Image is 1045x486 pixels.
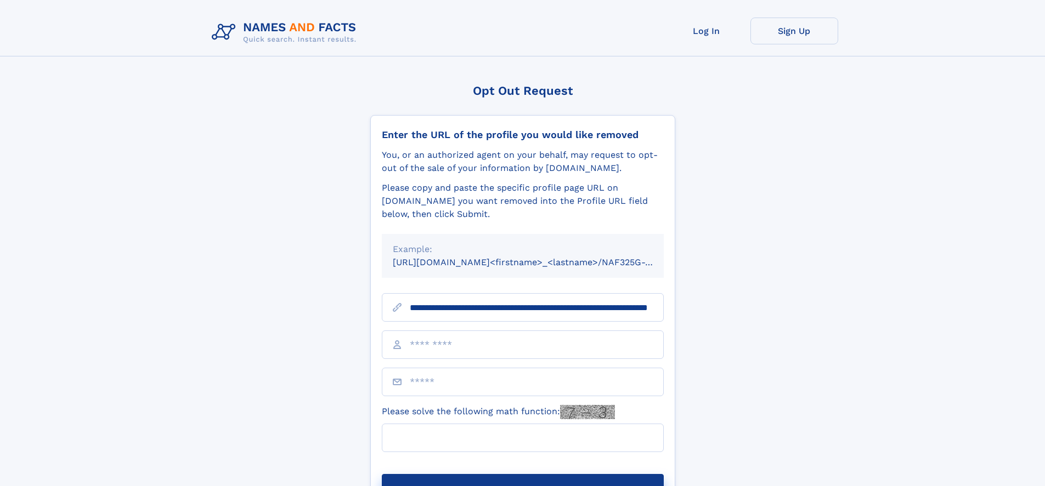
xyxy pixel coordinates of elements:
img: Logo Names and Facts [207,18,365,47]
div: Please copy and paste the specific profile page URL on [DOMAIN_NAME] you want removed into the Pr... [382,181,664,221]
small: [URL][DOMAIN_NAME]<firstname>_<lastname>/NAF325G-xxxxxxxx [393,257,685,267]
label: Please solve the following math function: [382,405,615,419]
div: Opt Out Request [370,84,675,98]
div: You, or an authorized agent on your behalf, may request to opt-out of the sale of your informatio... [382,148,664,175]
div: Example: [393,243,653,256]
div: Enter the URL of the profile you would like removed [382,129,664,141]
a: Sign Up [750,18,838,44]
a: Log In [663,18,750,44]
